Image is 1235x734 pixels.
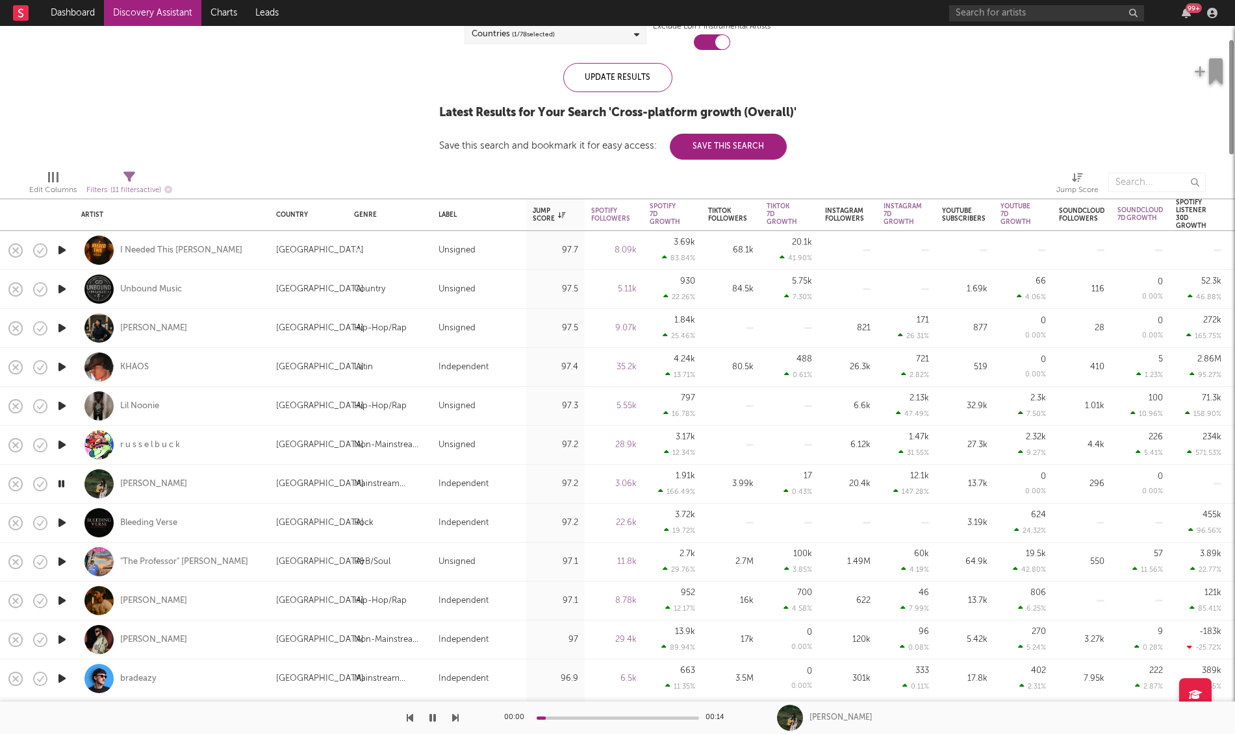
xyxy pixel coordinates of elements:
div: Independent [439,360,489,375]
div: Unsigned [439,282,476,297]
div: 46.88 % [1188,293,1221,301]
div: Independent [439,632,489,648]
div: 13.7k [942,593,987,609]
div: [GEOGRAPHIC_DATA] [276,321,364,336]
div: 29.4k [591,632,637,648]
div: 29.76 % [663,565,695,574]
div: 9 [1158,628,1163,636]
div: 32.9k [942,398,987,414]
div: 0.11 % [902,682,929,691]
div: 622 [825,593,871,609]
div: 3.27k [1059,632,1104,648]
div: 71.3k [1202,394,1221,402]
div: Hip-Hop/Rap [354,321,407,336]
div: 97.2 [533,515,578,531]
div: 28 [1059,321,1104,336]
div: 3.85 % [784,565,812,574]
div: 0 [1041,356,1046,364]
div: 66 [1036,277,1046,286]
div: YouTube 7D Growth [1000,202,1031,226]
div: 46 [919,589,929,597]
div: 17 [804,472,812,480]
div: Update Results [563,63,672,92]
div: Unsigned [439,321,476,336]
div: 6.12k [825,437,871,453]
div: 1.84k [674,316,695,324]
div: 2.7k [680,550,695,558]
a: r u s s e l b u c k [120,439,180,451]
div: 4.06 % [1017,293,1046,301]
a: [PERSON_NAME] [120,595,187,607]
div: 99 + [1186,3,1202,13]
div: [GEOGRAPHIC_DATA] [276,476,364,492]
div: 0.00 % [791,644,812,651]
div: 6.25 % [1018,604,1046,613]
div: 7.99 % [900,604,929,613]
div: 19.72 % [664,526,695,535]
div: 806 [1030,589,1046,597]
div: -25.72 % [1187,643,1221,652]
div: Jump Score [1056,182,1099,198]
div: Unsigned [439,554,476,570]
div: 4.24k [674,355,695,363]
div: 27.3k [942,437,987,453]
div: 389k [1202,667,1221,675]
div: 13.9k [675,628,695,636]
div: 147.28 % [893,487,929,496]
div: 1.47k [909,433,929,441]
div: 9.27 % [1018,448,1046,457]
div: 26.31 % [898,332,929,340]
div: 0 [1158,472,1163,481]
div: 97.7 [533,243,578,258]
div: 22.77 % [1190,565,1221,574]
div: Mainstream Electronic [354,671,426,687]
div: 97.3 [533,398,578,414]
div: 301k [825,671,871,687]
div: 333 [915,667,929,675]
div: Edit Columns [29,166,77,204]
div: 0 [807,667,812,676]
a: [PERSON_NAME] [120,478,187,490]
div: 410 [1059,360,1104,375]
div: 166.49 % [658,487,695,496]
div: 25.46 % [663,332,695,340]
div: Filters [86,182,172,199]
div: [GEOGRAPHIC_DATA] [276,243,364,258]
a: bradeazy [120,673,157,685]
div: 28.9k [591,437,637,453]
div: 5.55k [591,398,637,414]
div: Spotify 7D Growth [650,202,680,226]
div: 2.31 % [1019,682,1046,691]
div: 3.06k [591,476,637,492]
div: 97 [533,632,578,648]
div: 116 [1059,282,1104,297]
div: Genre [354,211,419,219]
div: Jump Score [533,207,565,223]
div: 00:14 [706,710,732,726]
div: Filters(11 filters active) [86,166,172,204]
div: 12.34 % [664,448,695,457]
label: Exclude Lofi / Instrumental Artists [653,19,770,34]
div: [GEOGRAPHIC_DATA] [276,632,364,648]
div: [GEOGRAPHIC_DATA] [276,282,364,297]
div: 700 [797,589,812,597]
div: Independent [439,476,489,492]
div: 797 [681,394,695,402]
div: 7.30 % [784,293,812,301]
div: 455k [1203,511,1221,519]
div: I Needed This [PERSON_NAME] [120,245,242,256]
div: 97.4 [533,360,578,375]
div: 31.55 % [898,448,929,457]
div: Unbound Music [120,284,182,295]
div: YouTube Subscribers [942,207,986,223]
div: Non-Mainstream Electronic [354,632,426,648]
div: 60k [914,550,929,558]
div: Mainstream Electronic [354,476,426,492]
div: [PERSON_NAME] [120,634,187,646]
div: 624 [1031,511,1046,519]
div: [GEOGRAPHIC_DATA] [276,437,364,453]
input: Search... [1108,173,1206,192]
div: 0 [1041,472,1046,481]
div: Independent [439,515,489,531]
